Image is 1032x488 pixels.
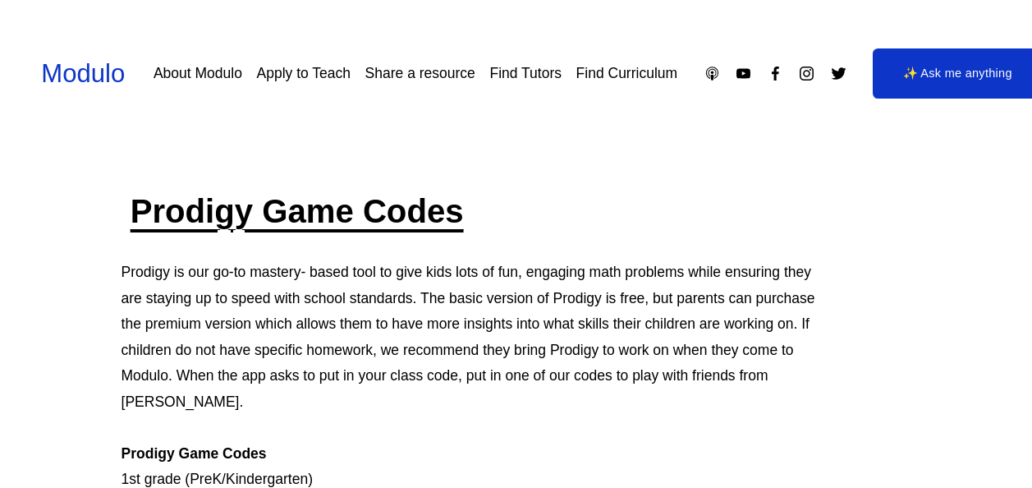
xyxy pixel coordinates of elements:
[830,65,847,82] a: Twitter
[704,65,721,82] a: Apple Podcasts
[122,445,267,462] strong: Prodigy Game Codes
[735,65,752,82] a: YouTube
[576,59,678,88] a: Find Curriculum
[41,59,125,88] a: Modulo
[365,59,475,88] a: Share a resource
[154,59,242,88] a: About Modulo
[257,59,351,88] a: Apply to Teach
[489,59,562,88] a: Find Tutors
[798,65,815,82] a: Instagram
[131,193,464,230] a: Prodigy Game Codes
[767,65,784,82] a: Facebook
